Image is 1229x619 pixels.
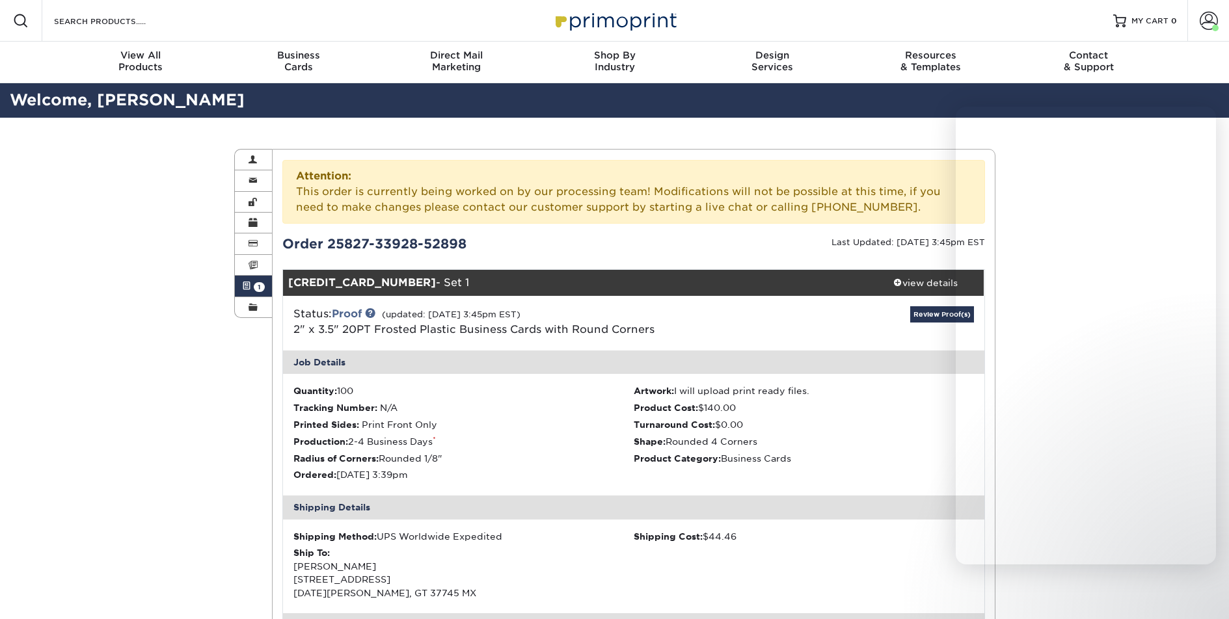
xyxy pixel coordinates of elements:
iframe: Google Customer Reviews [3,579,111,614]
strong: Shipping Cost: [634,531,703,542]
div: Products [62,49,220,73]
div: $44.46 [634,530,974,543]
strong: Tracking Number: [293,402,377,413]
a: Shop ByIndustry [535,42,694,83]
a: Review Proof(s) [910,306,974,323]
div: Shipping Details [283,495,984,519]
iframe: Intercom live chat [1185,575,1216,606]
strong: [CREDIT_CARD_NUMBER] [288,276,436,289]
div: This order is currently being worked on by our processing team! Modifications will not be possibl... [282,160,985,224]
span: 0 [1171,16,1177,25]
strong: Ship To: [293,547,330,558]
span: Direct Mail [377,49,535,61]
div: Marketing [377,49,535,73]
span: View All [62,49,220,61]
div: UPS Worldwide Expedited [293,530,634,543]
strong: Printed Sides: [293,419,359,430]
strong: Product Cost: [634,402,698,413]
div: [PERSON_NAME] [STREET_ADDRESS] [DATE][PERSON_NAME], GT 37745 MX [293,546,634,599]
strong: Radius of Corners: [293,453,379,464]
span: Shop By [535,49,694,61]
li: $0.00 [634,418,974,431]
li: I will upload print ready files. [634,384,974,397]
li: Business Cards [634,452,974,465]
div: Industry [535,49,694,73]
a: view details [867,270,984,296]
div: Status: [284,306,750,337]
li: Rounded 1/8" [293,452,634,465]
strong: Shape: [634,436,666,447]
a: Direct MailMarketing [377,42,535,83]
a: 2" x 3.5" 20PT Frosted Plastic Business Cards with Round Corners [293,323,655,336]
strong: Shipping Method: [293,531,377,542]
strong: Attention: [296,170,351,182]
div: & Support [1010,49,1168,73]
div: Job Details [283,350,984,374]
a: Resources& Templates [852,42,1010,83]
strong: Ordered: [293,469,336,480]
div: Cards [219,49,377,73]
a: BusinessCards [219,42,377,83]
strong: Turnaround Cost: [634,419,715,430]
span: 1 [254,282,265,292]
div: Order 25827-33928-52898 [273,234,634,254]
span: N/A [380,402,398,413]
strong: Quantity: [293,386,337,396]
span: MY CART [1131,16,1168,27]
li: 2-4 Business Days [293,435,634,448]
div: & Templates [852,49,1010,73]
iframe: Intercom live chat [956,107,1216,564]
strong: Production: [293,436,348,447]
a: DesignServices [694,42,852,83]
li: 100 [293,384,634,397]
span: Design [694,49,852,61]
div: Services [694,49,852,73]
a: View AllProducts [62,42,220,83]
span: Print Front Only [362,419,437,430]
strong: Product Category: [634,453,721,464]
span: Resources [852,49,1010,61]
a: Contact& Support [1010,42,1168,83]
div: - Set 1 [283,270,867,296]
input: SEARCH PRODUCTS..... [53,13,180,29]
li: Rounded 4 Corners [634,435,974,448]
div: view details [867,276,984,289]
a: 1 [235,276,273,296]
small: (updated: [DATE] 3:45pm EST) [382,309,520,319]
img: Primoprint [550,7,680,34]
strong: Artwork: [634,386,674,396]
a: Proof [332,308,362,320]
span: Business [219,49,377,61]
small: Last Updated: [DATE] 3:45pm EST [831,237,985,247]
li: $140.00 [634,401,974,414]
li: [DATE] 3:39pm [293,468,634,481]
span: Contact [1010,49,1168,61]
